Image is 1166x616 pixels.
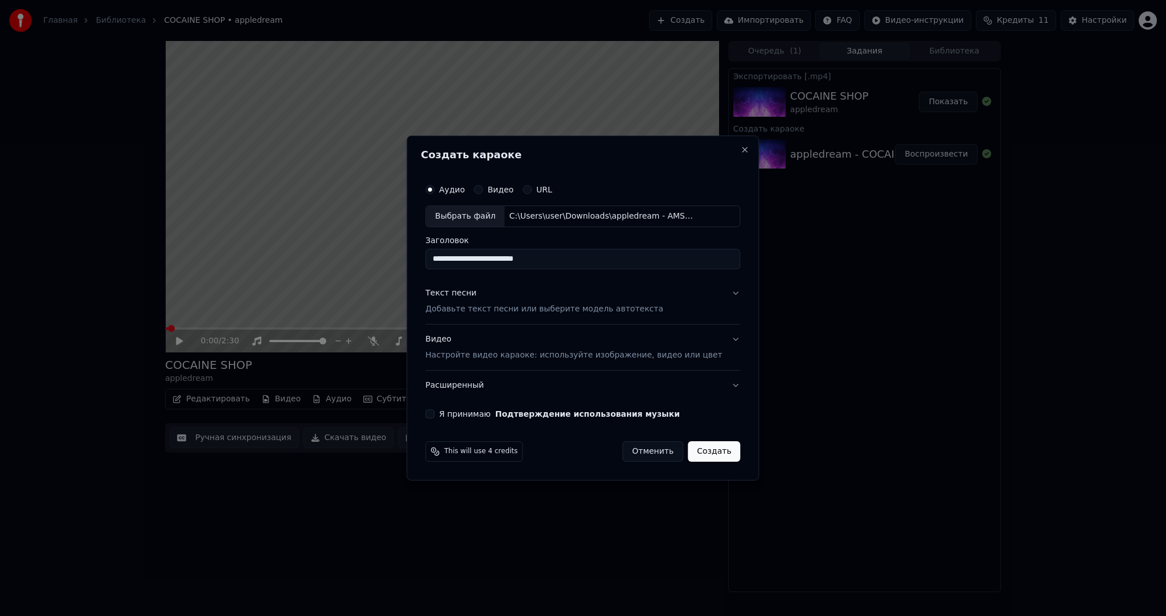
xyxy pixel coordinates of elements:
[421,150,745,160] h2: Создать караоке
[425,350,722,361] p: Настройте видео караоке: используйте изображение, видео или цвет
[425,236,740,244] label: Заголовок
[425,288,477,299] div: Текст песни
[426,206,504,227] div: Выбрать файл
[688,441,740,462] button: Создать
[425,334,722,361] div: Видео
[425,303,663,315] p: Добавьте текст песни или выберите модель автотекста
[487,186,514,194] label: Видео
[439,410,680,418] label: Я принимаю
[444,447,518,456] span: This will use 4 credits
[425,371,740,400] button: Расширенный
[439,186,465,194] label: Аудио
[425,325,740,370] button: ВидеоНастройте видео караоке: используйте изображение, видео или цвет
[495,410,680,418] button: Я принимаю
[622,441,683,462] button: Отменить
[536,186,552,194] label: URL
[504,211,698,222] div: C:\Users\user\Downloads\appledream - AMSTERDAM TEARZ.mp3
[425,278,740,324] button: Текст песниДобавьте текст песни или выберите модель автотекста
